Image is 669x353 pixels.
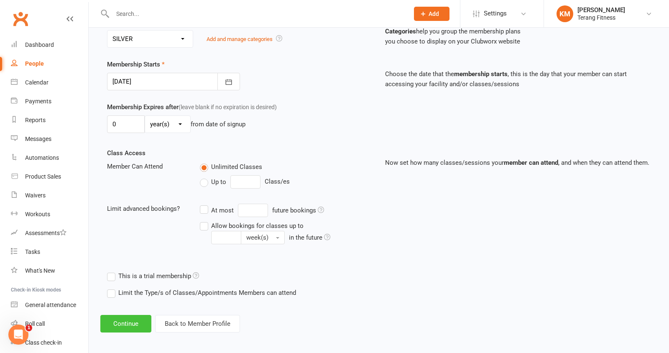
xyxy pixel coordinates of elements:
[11,243,88,261] a: Tasks
[207,36,273,42] a: Add and manage categories
[25,230,66,236] div: Assessments
[11,36,88,54] a: Dashboard
[25,248,40,255] div: Tasks
[577,14,625,21] div: Terang Fitness
[107,271,199,281] label: This is a trial membership
[179,104,277,110] span: (leave blank if no expiration is desired)
[25,211,50,217] div: Workouts
[211,177,226,186] span: Up to
[25,60,44,67] div: People
[429,10,439,17] span: Add
[385,28,416,35] strong: Categories
[211,162,262,171] span: Unlimited Classes
[25,154,59,161] div: Automations
[211,221,304,231] div: Allow bookings for classes up to
[11,167,88,186] a: Product Sales
[385,69,651,89] p: Choose the date that the , this is the day that your member can start accessing your facility and...
[155,315,240,333] button: Back to Member Profile
[100,315,151,333] button: Continue
[25,136,51,142] div: Messages
[25,79,49,86] div: Calendar
[11,333,88,352] a: Class kiosk mode
[11,73,88,92] a: Calendar
[504,159,558,166] strong: member can attend
[25,302,76,308] div: General attendance
[25,41,54,48] div: Dashboard
[414,7,449,21] button: Add
[25,192,46,199] div: Waivers
[10,8,31,29] a: Clubworx
[11,54,88,73] a: People
[246,234,268,241] span: week(s)
[11,186,88,205] a: Waivers
[101,204,194,214] div: Limit advanced bookings?
[11,224,88,243] a: Assessments
[11,315,88,333] a: Roll call
[200,175,373,189] div: Class/es
[25,339,62,346] div: Class check-in
[25,173,61,180] div: Product Sales
[11,92,88,111] a: Payments
[484,4,507,23] span: Settings
[26,325,32,331] span: 1
[241,231,285,244] button: Allow bookings for classes up to in the future
[211,205,234,215] div: At most
[238,204,268,217] input: At mostfuture bookings
[191,119,245,129] div: from date of signup
[25,117,46,123] div: Reports
[11,111,88,130] a: Reports
[25,98,51,105] div: Payments
[385,26,651,46] p: help you group the membership plans you choose to display on your Clubworx website
[272,205,324,215] div: future bookings
[8,325,28,345] iframe: Intercom live chat
[557,5,573,22] div: KM
[11,205,88,224] a: Workouts
[289,233,330,243] div: in the future
[107,59,165,69] label: Membership Starts
[577,6,625,14] div: [PERSON_NAME]
[101,161,194,171] div: Member Can Attend
[454,70,508,78] strong: membership starts
[25,267,55,274] div: What's New
[11,130,88,148] a: Messages
[107,288,296,298] label: Limit the Type/s of Classes/Appointments Members can attend
[211,231,241,244] input: Allow bookings for classes up to week(s) in the future
[11,148,88,167] a: Automations
[11,296,88,315] a: General attendance kiosk mode
[107,148,146,158] label: Class Access
[385,158,651,168] p: Now set how many classes/sessions your , and when they can attend them.
[11,261,88,280] a: What's New
[25,320,45,327] div: Roll call
[107,102,277,112] label: Membership Expires after
[110,8,403,20] input: Search...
